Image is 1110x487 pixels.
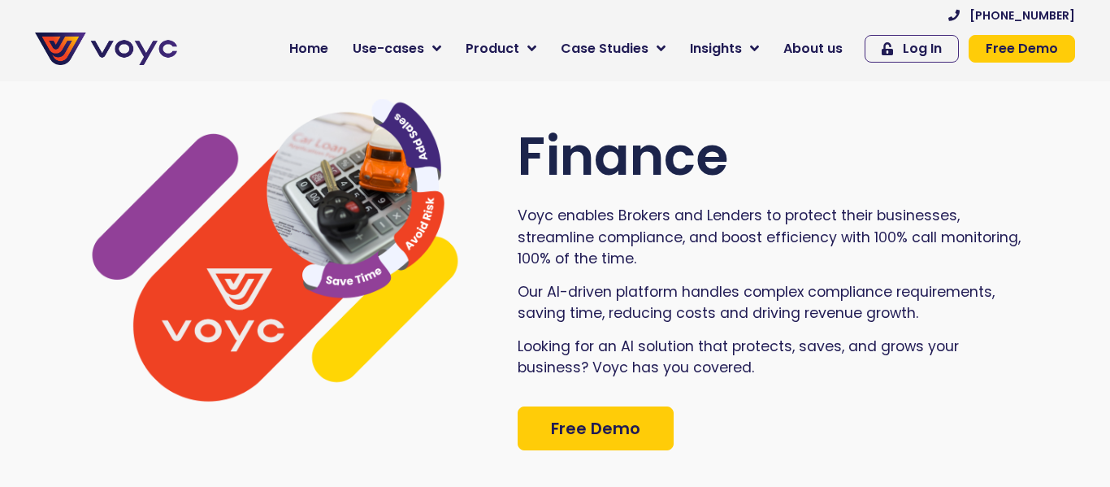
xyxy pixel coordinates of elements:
[551,420,640,437] span: Free Demo
[548,33,678,65] a: Case Studies
[948,10,1075,21] a: [PHONE_NUMBER]
[865,35,959,63] a: Log In
[289,39,328,59] span: Home
[518,337,959,377] span: Looking for an AI solution that protects, saves, and grows your business? Voyc has you covered.
[690,39,742,59] span: Insights
[969,10,1075,21] span: [PHONE_NUMBER]
[986,42,1058,55] span: Free Demo
[466,39,519,59] span: Product
[277,33,340,65] a: Home
[518,206,1021,268] span: Voyc enables Brokers and Lenders to protect their businesses, streamline compliance, and boost ef...
[518,282,995,323] span: Our AI-driven platform handles complex compliance requirements, saving time, reducing costs and d...
[783,39,843,59] span: About us
[35,33,177,65] img: voyc-full-logo
[518,407,674,450] a: Free Demo
[678,33,771,65] a: Insights
[340,33,453,65] a: Use-cases
[903,42,942,55] span: Log In
[453,33,548,65] a: Product
[518,125,1028,189] h2: Finance
[771,33,855,65] a: About us
[353,39,424,59] span: Use-cases
[969,35,1075,63] a: Free Demo
[561,39,648,59] span: Case Studies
